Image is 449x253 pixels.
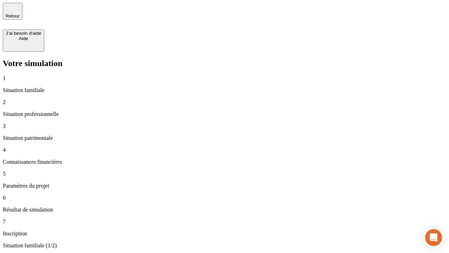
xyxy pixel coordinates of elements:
[3,3,22,20] button: Retour
[425,229,442,246] div: Open Intercom Messenger
[3,111,446,117] p: Situation professionnelle
[3,135,446,141] p: Situation patrimoniale
[3,231,446,237] p: Inscription
[3,30,44,52] button: J’ai besoin d'aideAide
[3,171,446,177] p: 5
[3,59,446,68] h2: Votre simulation
[3,183,446,189] p: Paramètres du projet
[3,207,446,213] p: Résultat de simulation
[6,13,20,19] span: Retour
[3,242,446,249] p: Situation familiale (1/2)
[3,75,446,82] p: 1
[3,99,446,105] p: 2
[6,36,41,41] div: Aide
[3,123,446,129] p: 3
[3,87,446,93] p: Situation familiale
[3,219,446,225] p: 7
[3,147,446,153] p: 4
[3,159,446,165] p: Connaissances financières
[3,195,446,201] p: 6
[6,31,41,36] div: J’ai besoin d'aide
